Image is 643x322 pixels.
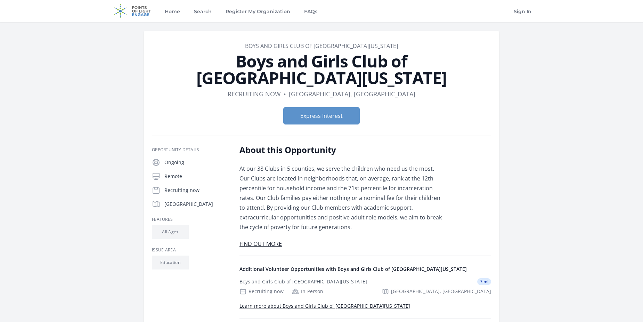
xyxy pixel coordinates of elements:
[228,89,281,99] dd: Recruiting now
[164,159,228,166] p: Ongoing
[245,42,398,50] a: Boys and Girls Club of [GEOGRAPHIC_DATA][US_STATE]
[152,247,228,253] h3: Issue area
[239,288,284,295] div: Recruiting now
[152,256,189,269] li: Education
[152,147,228,153] h3: Opportunity Details
[164,173,228,180] p: Remote
[292,288,323,295] div: In-Person
[239,266,491,273] h4: Additional Volunteer Opportunities with Boys and Girls Club of [GEOGRAPHIC_DATA][US_STATE]
[237,273,494,300] a: Boys and Girls Club of [GEOGRAPHIC_DATA][US_STATE] 7 mi Recruiting now In-Person [GEOGRAPHIC_DATA...
[239,303,410,309] a: Learn more about Boys and Girls Club of [GEOGRAPHIC_DATA][US_STATE]
[477,278,491,285] span: 7 mi
[283,107,360,124] button: Express Interest
[152,217,228,222] h3: Features
[239,164,443,232] p: At our 38 Clubs in 5 counties, we serve the children who need us the most. Our Clubs are located ...
[239,278,367,285] div: Boys and Girls Club of [GEOGRAPHIC_DATA][US_STATE]
[391,288,491,295] span: [GEOGRAPHIC_DATA], [GEOGRAPHIC_DATA]
[152,53,491,86] h1: Boys and Girls Club of [GEOGRAPHIC_DATA][US_STATE]
[239,144,443,155] h2: About this Opportunity
[284,89,286,99] div: •
[239,240,282,248] a: FIND OUT MORE
[289,89,415,99] dd: [GEOGRAPHIC_DATA], [GEOGRAPHIC_DATA]
[164,187,228,194] p: Recruiting now
[152,225,189,239] li: All Ages
[164,201,228,208] p: [GEOGRAPHIC_DATA]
